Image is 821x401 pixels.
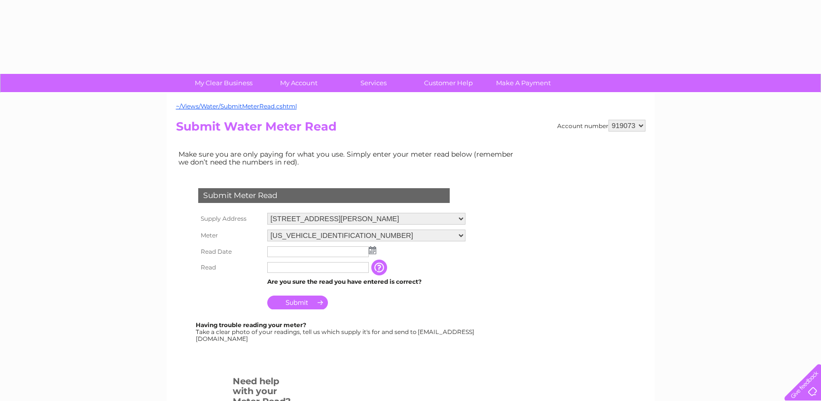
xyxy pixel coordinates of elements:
td: Are you sure the read you have entered is correct? [265,275,468,288]
a: ~/Views/Water/SubmitMeterRead.cshtml [176,102,297,110]
th: Supply Address [196,210,265,227]
a: Services [333,74,414,92]
b: Having trouble reading your meter? [196,321,306,329]
a: Customer Help [408,74,489,92]
th: Read Date [196,244,265,260]
th: Meter [196,227,265,244]
img: ... [369,246,376,254]
input: Information [371,260,389,275]
div: Account number [557,120,645,132]
input: Submit [267,296,328,309]
a: My Clear Business [183,74,264,92]
td: Make sure you are only paying for what you use. Simply enter your meter read below (remember we d... [176,148,521,168]
a: Make A Payment [483,74,564,92]
h2: Submit Water Meter Read [176,120,645,138]
div: Submit Meter Read [198,188,450,203]
a: My Account [258,74,339,92]
th: Read [196,260,265,275]
div: Take a clear photo of your readings, tell us which supply it's for and send to [EMAIL_ADDRESS][DO... [196,322,476,342]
